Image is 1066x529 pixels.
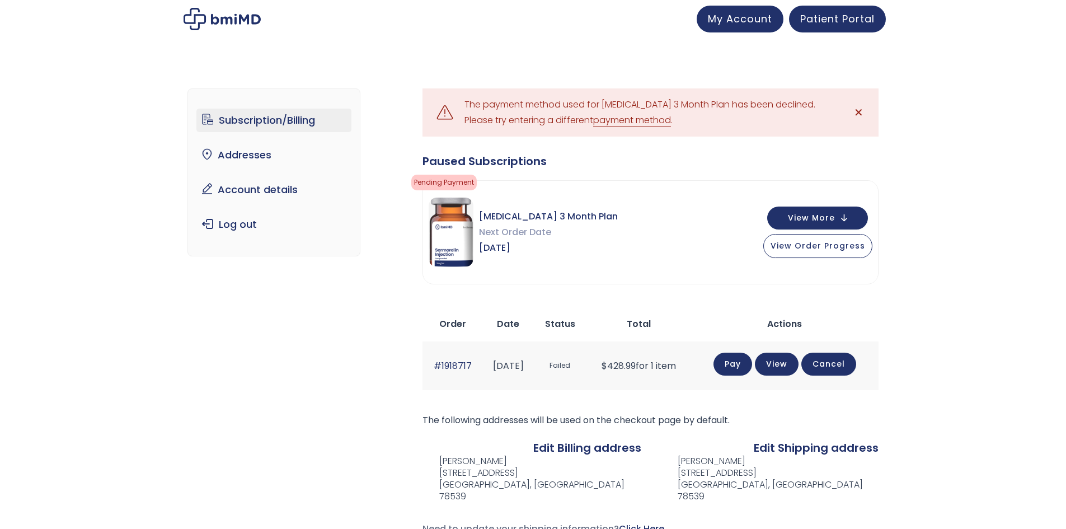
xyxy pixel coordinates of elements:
span: My Account [708,12,772,26]
a: Pay [713,353,752,376]
a: ✕ [848,101,870,124]
span: View Order Progress [771,240,865,251]
a: Edit Shipping address [754,440,879,456]
span: [DATE] [479,240,618,256]
span: Actions [767,317,802,330]
button: View More [767,207,868,230]
time: [DATE] [493,359,524,372]
img: My account [184,8,261,30]
a: Subscription/Billing [196,109,351,132]
a: Account details [196,178,351,202]
a: Addresses [196,143,351,167]
div: Paused Subscriptions [422,153,879,169]
span: Order [439,317,466,330]
span: Total [627,317,651,330]
span: Pending Payment [411,175,477,190]
a: #1918717 [434,359,472,372]
span: $ [602,359,607,372]
a: Log out [196,213,351,236]
address: [PERSON_NAME] [STREET_ADDRESS] [GEOGRAPHIC_DATA], [GEOGRAPHIC_DATA] 78539 [660,456,879,502]
button: View Order Progress [763,234,872,258]
a: payment method [593,114,671,127]
nav: Account pages [187,88,360,256]
span: Patient Portal [800,12,875,26]
a: View [755,353,799,376]
a: Patient Portal [789,6,886,32]
a: My Account [697,6,783,32]
span: Next Order Date [479,224,618,240]
a: Cancel [801,353,856,376]
span: 428.99 [602,359,636,372]
a: Edit Billing address [533,440,641,456]
td: for 1 item [586,341,691,390]
span: Failed [539,355,581,376]
span: ✕ [854,105,863,120]
span: Date [497,317,519,330]
span: View More [788,214,835,222]
span: Status [545,317,575,330]
p: The following addresses will be used on the checkout page by default. [422,413,879,428]
span: [MEDICAL_DATA] 3 Month Plan [479,209,618,224]
div: The payment method used for [MEDICAL_DATA] 3 Month Plan has been declined. Please try entering a ... [464,97,837,128]
img: Sermorelin 3 Month Plan [429,198,473,267]
address: [PERSON_NAME] [STREET_ADDRESS] [GEOGRAPHIC_DATA], [GEOGRAPHIC_DATA] 78539 [422,456,641,502]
